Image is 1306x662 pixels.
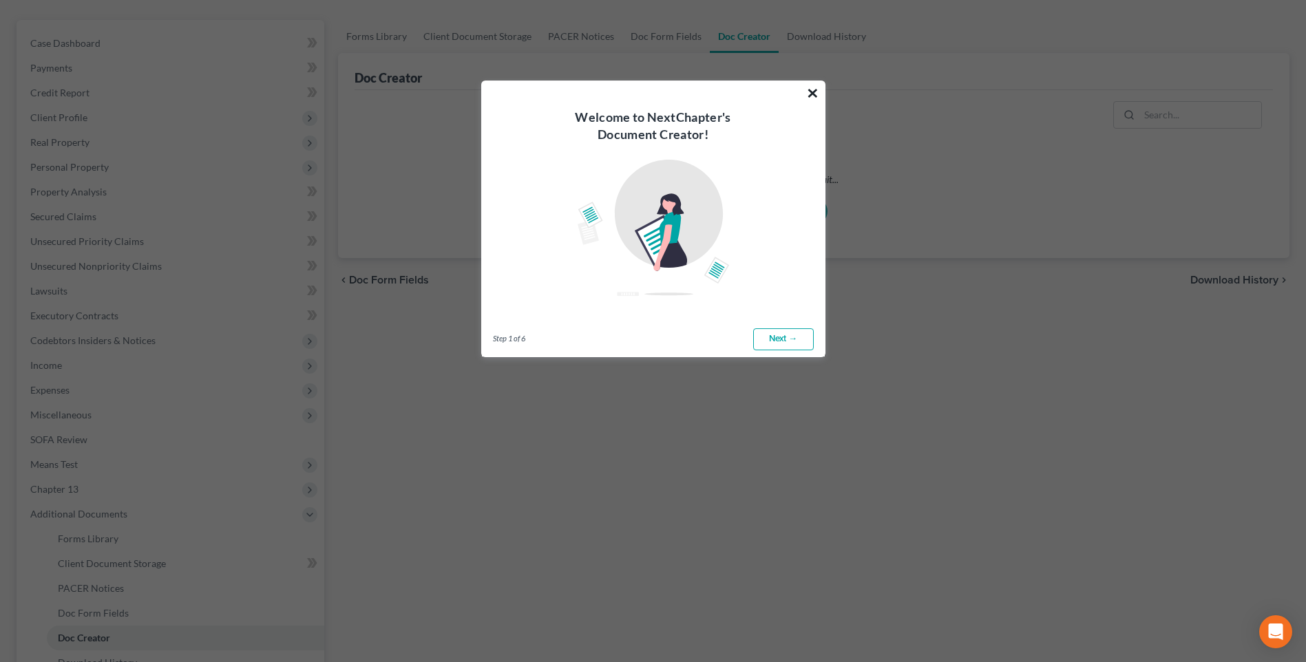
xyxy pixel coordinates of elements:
[493,333,525,344] span: Step 1 of 6
[1259,615,1292,648] div: Open Intercom Messenger
[498,109,808,143] h4: Welcome to NextChapter's Document Creator!
[753,328,814,350] a: Next →
[806,82,819,104] button: ×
